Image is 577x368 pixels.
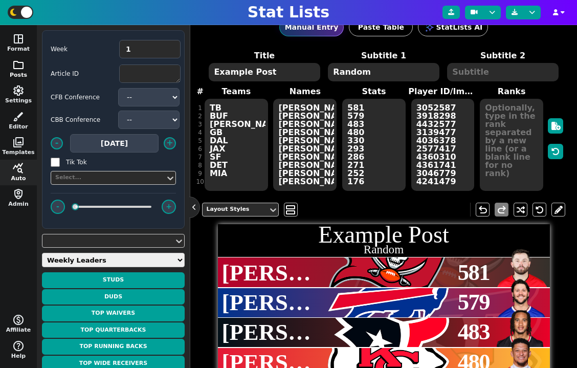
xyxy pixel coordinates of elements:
[196,169,204,178] div: 9
[496,204,508,216] span: redo
[12,314,25,326] span: monetization_on
[196,104,204,112] div: 1
[12,111,25,123] span: brush
[196,120,204,128] div: 3
[55,174,161,182] div: Select...
[477,204,489,216] span: undo
[408,85,477,98] label: Player ID/Image URL
[12,340,25,352] span: help
[458,315,490,349] span: 483
[218,244,550,255] h2: Random
[51,93,112,102] label: CFB Conference
[418,18,488,36] button: StatLists AI
[51,69,112,78] label: Article ID
[205,99,268,191] textarea: TB BUF [PERSON_NAME] GB DAL JAX SF DET MIA
[222,261,323,286] span: [PERSON_NAME] [PERSON_NAME]
[222,290,323,315] span: [PERSON_NAME]
[349,18,413,36] button: Paste Table
[51,115,112,124] label: CBB Conference
[196,112,204,120] div: 2
[51,45,112,54] label: Week
[328,63,439,81] textarea: Random
[222,320,323,345] span: [PERSON_NAME]
[196,161,204,169] div: 8
[51,137,63,149] button: -
[340,85,409,98] label: Stats
[42,322,185,338] button: Top Quarterbacks
[273,99,337,191] textarea: [PERSON_NAME] [PERSON_NAME] [PERSON_NAME] [PERSON_NAME] [PERSON_NAME] [PERSON_NAME] [PERSON_NAME]...
[324,50,443,62] label: Subtitle 1
[196,85,203,98] label: #
[196,153,204,161] div: 7
[218,223,550,247] h1: Example Post
[196,128,204,137] div: 4
[342,99,406,191] textarea: 581 579 483 480 330 293 286 271 252 176
[196,145,204,153] div: 6
[12,33,25,45] span: space_dashboard
[411,99,475,191] textarea: 3052587 3918298 4432577 3139477 4036378 2577417 4360310 4361741 3046779 4241479
[12,162,25,175] span: query_stats
[196,178,204,186] div: 10
[66,158,127,167] label: Tik Tok
[12,84,25,97] span: settings
[458,285,490,319] span: 579
[279,18,344,36] button: Manual Entry
[42,289,185,305] button: Duds
[458,255,490,290] span: 581
[207,205,264,214] div: Layout Styles
[205,50,324,62] label: Title
[443,50,562,62] label: Subtitle 2
[476,203,490,217] button: undo
[12,188,25,200] span: shield_person
[271,85,340,98] label: Names
[162,200,176,214] button: +
[12,136,25,148] span: photo_library
[42,339,185,355] button: Top Running Backs
[202,85,271,98] label: Teams
[164,137,176,149] button: +
[209,63,320,81] textarea: Example Post
[42,306,185,321] button: Top Waivers
[495,203,508,217] button: redo
[12,59,25,71] span: folder
[477,85,546,98] label: Ranks
[42,272,185,288] button: Studs
[196,137,204,145] div: 5
[51,200,65,214] button: -
[248,3,329,21] h1: Stat Lists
